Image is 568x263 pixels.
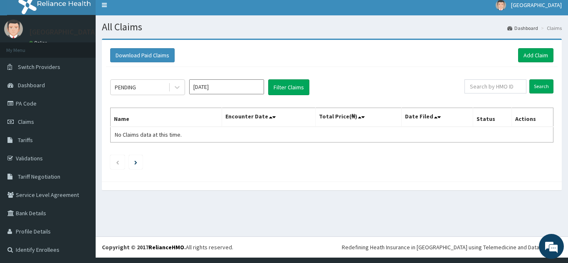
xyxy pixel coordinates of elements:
[102,243,186,251] strong: Copyright © 2017 .
[96,236,568,258] footer: All rights reserved.
[507,25,538,32] a: Dashboard
[511,1,562,9] span: [GEOGRAPHIC_DATA]
[518,48,553,62] a: Add Claim
[110,48,175,62] button: Download Paid Claims
[115,131,182,138] span: No Claims data at this time.
[315,108,402,127] th: Total Price(₦)
[18,118,34,125] span: Claims
[115,83,136,91] div: PENDING
[48,79,115,162] span: We're online!
[116,158,119,166] a: Previous page
[268,79,309,95] button: Filter Claims
[529,79,553,93] input: Search
[134,158,137,166] a: Next page
[136,4,156,24] div: Minimize live chat window
[111,108,222,127] th: Name
[102,22,562,32] h1: All Claims
[18,136,33,144] span: Tariffs
[464,79,526,93] input: Search by HMO ID
[29,28,98,36] p: [GEOGRAPHIC_DATA]
[342,243,562,251] div: Redefining Heath Insurance in [GEOGRAPHIC_DATA] using Telemedicine and Data Science!
[222,108,315,127] th: Encounter Date
[539,25,562,32] li: Claims
[511,108,553,127] th: Actions
[189,79,264,94] input: Select Month and Year
[18,63,60,71] span: Switch Providers
[4,175,158,204] textarea: Type your message and hit 'Enter'
[473,108,512,127] th: Status
[18,81,45,89] span: Dashboard
[4,20,23,38] img: User Image
[15,42,34,62] img: d_794563401_company_1708531726252_794563401
[43,47,140,57] div: Chat with us now
[148,243,184,251] a: RelianceHMO
[402,108,473,127] th: Date Filed
[29,40,49,46] a: Online
[18,173,60,180] span: Tariff Negotiation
